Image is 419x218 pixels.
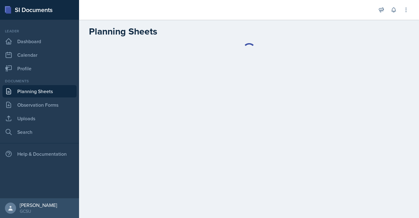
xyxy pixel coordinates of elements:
[2,126,77,138] a: Search
[2,49,77,61] a: Calendar
[2,99,77,111] a: Observation Forms
[20,208,57,214] div: GCSU
[20,202,57,208] div: [PERSON_NAME]
[89,26,157,37] h2: Planning Sheets
[2,85,77,97] a: Planning Sheets
[2,62,77,75] a: Profile
[2,148,77,160] div: Help & Documentation
[2,112,77,125] a: Uploads
[2,35,77,47] a: Dashboard
[2,78,77,84] div: Documents
[2,28,77,34] div: Leader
